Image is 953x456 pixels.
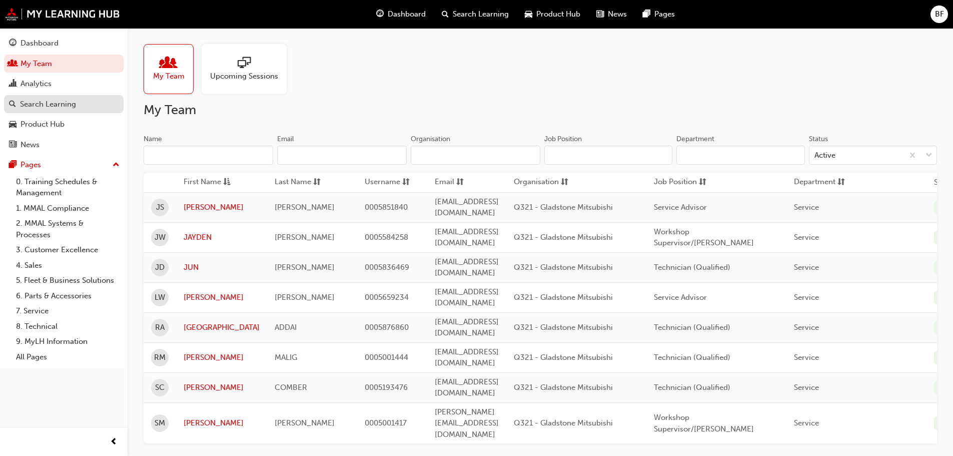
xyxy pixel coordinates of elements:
button: Job Positionsorting-icon [654,176,709,189]
span: 0005584258 [365,233,408,242]
span: Service [794,418,819,427]
a: Analytics [4,75,124,93]
a: Product Hub [4,115,124,134]
button: DashboardMy TeamAnalyticsSearch LearningProduct HubNews [4,32,124,156]
a: Search Learning [4,95,124,114]
span: Q321 - Gladstone Mitsubishi [514,233,613,242]
span: Service [794,293,819,302]
span: Organisation [514,176,559,189]
span: Service [794,383,819,392]
div: Organisation [411,134,450,144]
span: [EMAIL_ADDRESS][DOMAIN_NAME] [435,377,499,398]
span: Service Advisor [654,293,707,302]
span: News [608,9,627,20]
span: news-icon [596,8,604,21]
span: Q321 - Gladstone Mitsubishi [514,293,613,302]
span: pages-icon [643,8,650,21]
span: up-icon [113,159,120,172]
input: Email [277,146,407,165]
span: Technician (Qualified) [654,353,730,362]
span: RM [154,352,166,363]
span: news-icon [9,141,17,150]
a: [PERSON_NAME] [184,382,260,393]
div: News [21,139,40,151]
span: Service [794,233,819,242]
span: sessionType_ONLINE_URL-icon [238,57,251,71]
span: Last Name [275,176,311,189]
span: JD [155,262,165,273]
div: Product Hub [21,119,65,130]
span: [PERSON_NAME] [275,263,335,272]
input: Name [144,146,273,165]
a: JAYDEN [184,232,260,243]
span: 0005001444 [365,353,408,362]
a: [PERSON_NAME] [184,202,260,213]
img: mmal [5,8,120,21]
div: Job Position [544,134,582,144]
div: Dashboard [21,38,59,49]
button: First Nameasc-icon [184,176,239,189]
span: Upcoming Sessions [210,71,278,82]
a: 1. MMAL Compliance [12,201,124,216]
span: Service [794,203,819,212]
span: people-icon [162,57,175,71]
span: Pages [654,9,675,20]
span: guage-icon [376,8,384,21]
span: [EMAIL_ADDRESS][DOMAIN_NAME] [435,317,499,338]
a: Upcoming Sessions [202,44,295,94]
span: search-icon [9,100,16,109]
span: 0005001417 [365,418,407,427]
a: [PERSON_NAME] [184,352,260,363]
a: [GEOGRAPHIC_DATA] [184,322,260,333]
h2: My Team [144,102,937,118]
div: Email [277,134,294,144]
span: car-icon [9,120,17,129]
span: pages-icon [9,161,17,170]
a: car-iconProduct Hub [517,4,588,25]
a: My Team [144,44,202,94]
input: Department [676,146,804,165]
div: Department [676,134,714,144]
span: Q321 - Gladstone Mitsubishi [514,323,613,332]
a: Dashboard [4,34,124,53]
a: 6. Parts & Accessories [12,288,124,304]
span: chart-icon [9,80,17,89]
a: News [4,136,124,154]
span: [EMAIL_ADDRESS][DOMAIN_NAME] [435,197,499,218]
span: BF [935,9,944,20]
input: Job Position [544,146,672,165]
span: down-icon [925,149,932,162]
a: 2. MMAL Systems & Processes [12,216,124,242]
a: 8. Technical [12,319,124,334]
button: Usernamesorting-icon [365,176,420,189]
span: [EMAIL_ADDRESS][DOMAIN_NAME] [435,347,499,368]
span: Dashboard [388,9,426,20]
span: sorting-icon [561,176,568,189]
span: SM [155,417,165,429]
button: BF [930,6,948,23]
span: Service [794,323,819,332]
span: First Name [184,176,221,189]
span: COMBER [275,383,307,392]
a: 3. Customer Excellence [12,242,124,258]
div: Name [144,134,162,144]
span: sorting-icon [456,176,464,189]
div: Search Learning [20,99,76,110]
span: JW [155,232,166,243]
span: Job Position [654,176,697,189]
span: Q321 - Gladstone Mitsubishi [514,353,613,362]
span: 0005876860 [365,323,409,332]
a: search-iconSearch Learning [434,4,517,25]
a: JUN [184,262,260,273]
a: 5. Fleet & Business Solutions [12,273,124,288]
span: sorting-icon [699,176,706,189]
span: people-icon [9,60,17,69]
input: Organisation [411,146,540,165]
span: LW [155,292,165,303]
span: Email [435,176,454,189]
a: 9. MyLH Information [12,334,124,349]
span: search-icon [442,8,449,21]
a: pages-iconPages [635,4,683,25]
span: Q321 - Gladstone Mitsubishi [514,418,613,427]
